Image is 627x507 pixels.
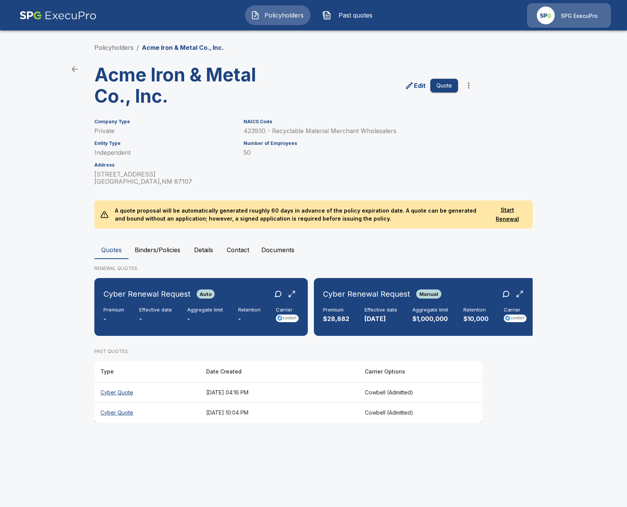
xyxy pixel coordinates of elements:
[527,3,611,27] a: Agency IconSPG ExecuPro
[94,43,224,52] nav: breadcrumb
[251,11,260,20] img: Policyholders Icon
[430,79,458,93] button: Quote
[412,315,448,323] p: $1,000,000
[504,315,527,322] img: Carrier
[245,5,310,25] button: Policyholders IconPolicyholders
[238,315,261,323] p: -
[323,307,349,313] h6: Premium
[94,149,234,156] p: Independent
[364,307,397,313] h6: Effective date
[187,315,223,323] p: -
[94,127,234,135] p: Private
[323,315,349,323] p: $28,882
[359,402,482,423] th: Cowbell (Admitted)
[187,307,223,313] h6: Aggregate limit
[243,149,458,156] p: 50
[94,348,482,355] p: PAST QUOTES
[94,241,129,259] button: Quotes
[416,291,441,297] span: Manual
[137,43,139,52] li: /
[94,44,134,51] a: Policyholders
[504,307,527,313] h6: Carrier
[200,382,359,402] th: [DATE] 04:16 PM
[412,307,448,313] h6: Aggregate limit
[238,307,261,313] h6: Retention
[19,3,97,27] img: AA Logo
[463,307,489,313] h6: Retention
[94,241,533,259] div: policyholder tabs
[221,241,255,259] button: Contact
[200,361,359,383] th: Date Created
[276,315,299,322] img: Carrier
[94,265,533,272] p: RENEWAL QUOTES
[317,5,382,25] button: Past quotes IconPast quotes
[403,79,427,92] a: edit
[109,200,489,229] p: A quote proposal will be automatically generated roughly 60 days in advance of the policy expirat...
[103,307,124,313] h6: Premium
[461,78,476,93] button: more
[276,307,299,313] h6: Carrier
[186,241,221,259] button: Details
[103,315,124,323] p: -
[142,43,224,52] p: Acme Iron & Metal Co., Inc.
[537,6,555,24] img: Agency Icon
[94,402,200,423] th: Cyber Quote
[197,291,215,297] span: Auto
[561,12,598,20] p: SPG ExecuPro
[103,288,191,300] h6: Cyber Renewal Request
[94,141,234,146] h6: Entity Type
[322,11,331,20] img: Past quotes Icon
[200,402,359,423] th: [DATE] 10:04 PM
[323,288,410,300] h6: Cyber Renewal Request
[94,64,282,107] h3: Acme Iron & Metal Co., Inc.
[94,171,234,185] p: [STREET_ADDRESS] [GEOGRAPHIC_DATA] , NM 87107
[94,162,234,168] h6: Address
[463,315,489,323] p: $10,000
[94,119,234,124] h6: Company Type
[243,141,458,146] h6: Number of Employees
[334,11,376,20] span: Past quotes
[359,382,482,402] th: Cowbell (Admitted)
[243,127,458,135] p: 423930 - Recyclable Material Merchant Wholesalers
[94,361,200,383] th: Type
[263,11,305,20] span: Policyholders
[255,241,301,259] button: Documents
[139,307,172,313] h6: Effective date
[94,382,200,402] th: Cyber Quote
[129,241,186,259] button: Binders/Policies
[414,81,426,90] p: Edit
[243,119,458,124] h6: NAICS Code
[488,203,527,226] button: Start Renewal
[94,361,482,423] table: responsive table
[364,315,397,323] p: [DATE]
[67,62,82,77] a: back
[359,361,482,383] th: Carrier Options
[139,315,172,323] p: -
